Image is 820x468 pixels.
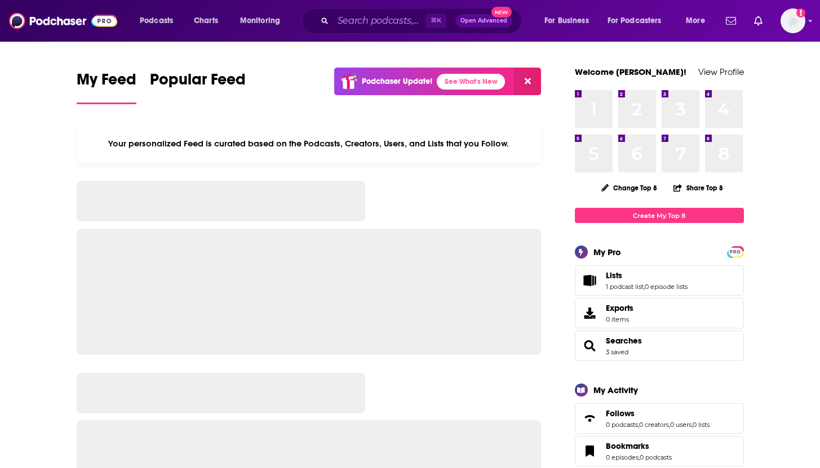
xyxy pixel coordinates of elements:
button: open menu [537,12,603,30]
img: User Profile [781,8,805,33]
svg: Add a profile image [796,8,805,17]
span: For Podcasters [608,13,662,29]
a: 0 episodes [606,453,639,461]
span: Bookmarks [575,436,744,466]
a: See What's New [437,74,505,90]
a: Bookmarks [606,441,672,451]
button: Share Top 8 [673,177,724,199]
span: Lists [575,265,744,296]
a: 0 users [670,421,692,429]
a: Bookmarks [579,443,601,459]
span: Charts [194,13,218,29]
span: Open Advanced [460,18,507,24]
button: open menu [132,12,188,30]
a: Welcome [PERSON_NAME]! [575,66,686,77]
span: Exports [606,303,633,313]
span: , [669,421,670,429]
div: Search podcasts, credits, & more... [313,8,533,34]
button: Open AdvancedNew [455,14,512,28]
button: Change Top 8 [595,181,664,195]
img: Podchaser - Follow, Share and Rate Podcasts [9,10,117,32]
span: Popular Feed [150,70,246,96]
a: Lists [606,270,688,280]
a: Follows [606,408,710,418]
button: open menu [232,12,295,30]
a: Searches [606,336,642,346]
span: Searches [575,331,744,361]
a: 0 episode lists [645,283,688,291]
a: 0 podcasts [606,421,638,429]
a: Follows [579,411,601,426]
span: 0 items [606,315,633,323]
div: My Pro [593,247,621,257]
span: Follows [606,408,635,418]
span: Follows [575,403,744,434]
a: Show notifications dropdown [750,11,767,30]
a: PRO [729,247,742,256]
a: Popular Feed [150,70,246,104]
button: open menu [600,12,678,30]
span: Exports [579,305,601,321]
span: More [686,13,705,29]
a: Show notifications dropdown [721,11,741,30]
span: My Feed [77,70,136,96]
span: Monitoring [240,13,280,29]
a: 0 lists [693,421,710,429]
span: For Business [544,13,589,29]
a: 0 podcasts [640,453,672,461]
a: My Feed [77,70,136,104]
span: Bookmarks [606,441,649,451]
a: Lists [579,273,601,288]
span: PRO [729,248,742,256]
span: , [644,283,645,291]
span: New [491,7,512,17]
button: Show profile menu [781,8,805,33]
p: Podchaser Update! [362,77,432,86]
span: , [638,421,639,429]
a: View Profile [698,66,744,77]
span: , [639,453,640,461]
a: Charts [187,12,225,30]
button: open menu [678,12,719,30]
span: Lists [606,270,622,280]
a: Searches [579,338,601,354]
span: Podcasts [140,13,173,29]
a: Exports [575,298,744,328]
a: 0 creators [639,421,669,429]
span: ⌘ K [425,14,446,28]
div: My Activity [593,385,638,395]
a: Create My Top 8 [575,208,744,223]
input: Search podcasts, credits, & more... [333,12,425,30]
div: Your personalized Feed is curated based on the Podcasts, Creators, Users, and Lists that you Follow. [77,124,542,163]
a: 3 saved [606,348,628,356]
span: , [692,421,693,429]
a: 1 podcast list [606,283,644,291]
span: Logged in as rpendrick [781,8,805,33]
